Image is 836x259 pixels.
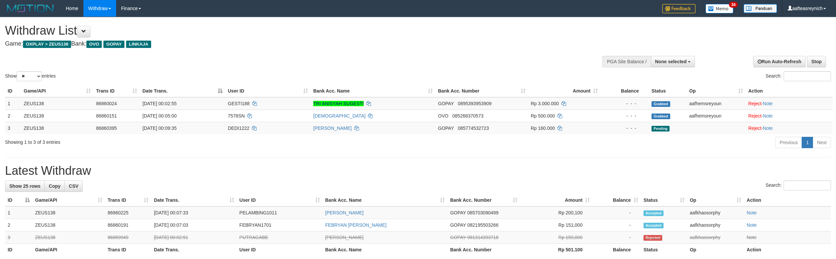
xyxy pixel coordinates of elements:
th: Action [746,85,833,97]
span: OVO [438,113,448,119]
span: Copy 085703090499 to clipboard [467,210,498,215]
a: Reject [748,126,762,131]
th: Action [744,194,831,206]
th: Op [687,244,744,256]
a: [PERSON_NAME] [325,235,364,240]
span: DEDI1222 [228,126,250,131]
span: Rp 500.000 [531,113,555,119]
th: Bank Acc. Number [447,244,520,256]
td: ZEUS138 [32,231,105,244]
a: Reject [748,101,762,106]
td: aafhemsreyoun [687,97,746,110]
td: Rp 151,000 [520,219,592,231]
th: Bank Acc. Number: activate to sort column ascending [447,194,520,206]
a: FEBRYAN [PERSON_NAME] [325,222,387,228]
span: Copy 0895393953909 to clipboard [458,101,491,106]
td: ZEUS138 [21,110,93,122]
td: aafhemsreyoun [687,110,746,122]
th: User ID [237,244,323,256]
td: Rp 150,000 [520,231,592,244]
span: GOPAY [103,41,124,48]
span: Accepted [644,223,664,228]
th: Game/API: activate to sort column ascending [32,194,105,206]
span: GOPAY [438,101,454,106]
input: Search: [784,180,831,190]
a: Stop [807,56,826,67]
span: OVO [86,41,102,48]
span: None selected [655,59,687,64]
td: FEBRYAN1701 [237,219,323,231]
td: - [592,219,641,231]
span: Rp 3.000.000 [531,101,559,106]
a: Note [747,235,757,240]
td: 3 [5,122,21,134]
span: 86860151 [96,113,117,119]
th: Status [641,244,687,256]
td: - [592,231,641,244]
th: Balance [592,244,641,256]
th: Trans ID: activate to sort column ascending [93,85,140,97]
th: Date Trans.: activate to sort column ascending [151,194,237,206]
span: 7578SN [228,113,245,119]
img: panduan.png [744,4,777,13]
th: Date Trans. [151,244,237,256]
a: Note [747,210,757,215]
a: [PERSON_NAME] [313,126,352,131]
input: Search: [784,71,831,81]
td: 86860191 [105,219,151,231]
td: aafkhaosorphy [687,219,744,231]
th: Bank Acc. Name: activate to sort column ascending [323,194,448,206]
td: aafkhaosorphy [687,231,744,244]
span: GOPAY [438,126,454,131]
td: 1 [5,97,21,110]
td: 1 [5,206,32,219]
span: [DATE] 00:05:00 [142,113,176,119]
a: Previous [775,137,802,148]
a: Copy [44,180,65,192]
div: - - - [603,125,646,131]
td: ZEUS138 [21,122,93,134]
th: User ID: activate to sort column ascending [237,194,323,206]
th: Status [649,85,687,97]
td: 2 [5,110,21,122]
a: Note [763,126,773,131]
span: Copy 082195503266 to clipboard [467,222,498,228]
td: ZEUS138 [32,219,105,231]
td: 86859949 [105,231,151,244]
span: Show 25 rows [9,183,40,189]
span: Pending [652,126,670,131]
span: GOPAY [450,222,466,228]
label: Show entries [5,71,56,81]
a: Show 25 rows [5,180,45,192]
td: · [746,110,833,122]
a: Note [763,101,773,106]
td: - [592,206,641,219]
th: Game/API: activate to sort column ascending [21,85,93,97]
a: CSV [64,180,83,192]
th: Game/API [32,244,105,256]
th: Balance: activate to sort column ascending [592,194,641,206]
a: Note [747,222,757,228]
td: [DATE] 00:02:51 [151,231,237,244]
a: Next [813,137,831,148]
th: Date Trans.: activate to sort column descending [140,85,225,97]
td: ZEUS138 [32,206,105,219]
h4: Game: Bank: [5,41,551,47]
span: 86860024 [96,101,117,106]
a: Note [763,113,773,119]
td: 3 [5,231,32,244]
th: ID [5,85,21,97]
a: Run Auto-Refresh [753,56,806,67]
a: TRI ANISYAH SUGESTI [313,101,364,106]
span: Grabbed [652,101,670,107]
th: Balance [600,85,649,97]
span: Copy 085774532723 to clipboard [458,126,489,131]
span: Copy 081314393718 to clipboard [467,235,498,240]
td: PELAMBING1011 [237,206,323,219]
th: Action [744,244,831,256]
td: ZEUS138 [21,97,93,110]
span: [DATE] 00:02:55 [142,101,176,106]
th: Op: activate to sort column ascending [687,85,746,97]
span: GOPAY [450,210,466,215]
td: Rp 200,100 [520,206,592,219]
